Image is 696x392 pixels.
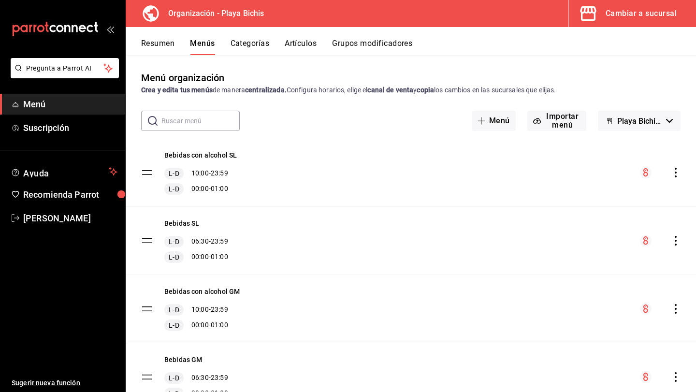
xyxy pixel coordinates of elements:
button: open_drawer_menu [106,25,114,33]
span: L-D [167,237,181,247]
strong: copia [417,86,434,94]
button: Bebidas con alcohol GM [164,287,240,296]
div: 00:00 - 01:00 [164,183,237,195]
button: Importar menú [527,111,586,131]
span: Recomienda Parrot [23,188,117,201]
span: L-D [167,320,181,330]
button: Menús [190,39,215,55]
button: Resumen [141,39,174,55]
span: L-D [167,184,181,194]
div: 10:00 - 23:59 [164,168,237,179]
button: Playa Bichis - Borrador [598,111,681,131]
button: Categorías [231,39,270,55]
span: Suscripción [23,121,117,134]
span: L-D [167,305,181,315]
div: navigation tabs [141,39,696,55]
button: actions [671,236,681,246]
h3: Organización - Playa Bichis [160,8,264,19]
button: drag [141,371,153,383]
a: Pregunta a Parrot AI [7,70,119,80]
div: 00:00 - 01:00 [164,251,228,263]
span: Pregunta a Parrot AI [26,63,104,73]
span: L-D [167,252,181,262]
button: drag [141,167,153,178]
strong: canal de venta [367,86,413,94]
div: de manera Configura horarios, elige el y los cambios en las sucursales que elijas. [141,85,681,95]
div: 00:00 - 01:00 [164,319,240,331]
strong: Crea y edita tus menús [141,86,213,94]
div: 06:30 - 23:59 [164,372,228,384]
button: Menú [472,111,516,131]
span: Playa Bichis - Borrador [617,116,662,126]
span: Sugerir nueva función [12,378,117,388]
span: Menú [23,98,117,111]
span: L-D [167,373,181,383]
button: Pregunta a Parrot AI [11,58,119,78]
button: actions [671,304,681,314]
div: Cambiar a sucursal [606,7,677,20]
span: [PERSON_NAME] [23,212,117,225]
span: L-D [167,169,181,178]
button: actions [671,372,681,382]
input: Buscar menú [161,111,240,131]
button: Bebidas SL [164,218,200,228]
button: Bebidas GM [164,355,203,364]
div: Menú organización [141,71,224,85]
button: actions [671,168,681,177]
button: drag [141,303,153,315]
button: Artículos [285,39,317,55]
button: drag [141,235,153,247]
div: 10:00 - 23:59 [164,304,240,316]
div: 06:30 - 23:59 [164,236,228,247]
strong: centralizada. [245,86,287,94]
button: Grupos modificadores [332,39,412,55]
span: Ayuda [23,166,105,177]
button: Bebidas con alcohol SL [164,150,237,160]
